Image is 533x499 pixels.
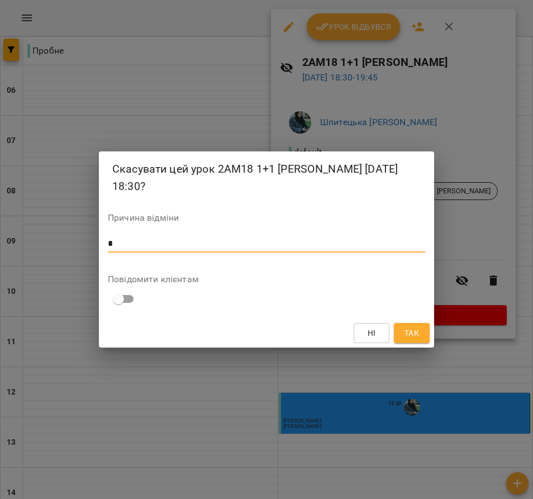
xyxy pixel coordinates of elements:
label: Повідомити клієнтам [108,275,425,284]
label: Причина відміни [108,213,425,222]
span: Ні [368,326,376,340]
button: Так [394,323,430,343]
span: Так [404,326,419,340]
button: Ні [354,323,389,343]
h2: Скасувати цей урок 2АМ18 1+1 [PERSON_NAME] [DATE] 18:30? [112,160,421,196]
